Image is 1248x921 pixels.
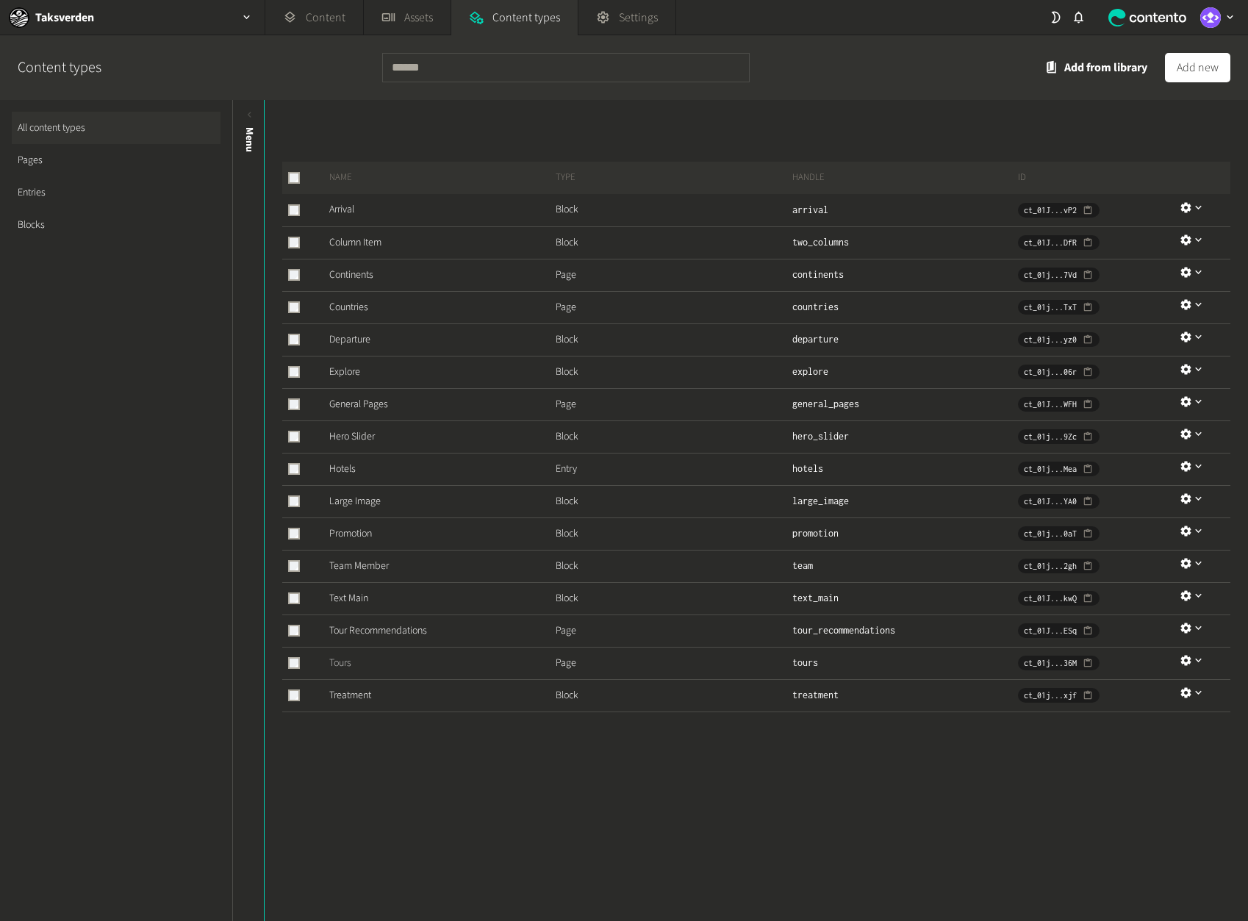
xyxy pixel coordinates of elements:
td: Page [555,259,792,291]
a: General Pages [329,397,388,412]
span: ct_01j...Mea [1024,462,1077,476]
td: Block [555,550,792,582]
button: ct_01j...0aT [1018,526,1099,541]
span: arrival [792,204,828,215]
span: ct_01J...YA0 [1024,495,1077,508]
button: ct_01j...2gh [1018,559,1099,573]
button: ct_01j...9Zc [1018,429,1099,444]
span: continents [792,269,844,280]
span: large_image [792,495,849,506]
button: Add from library [1046,53,1147,82]
span: countries [792,301,839,312]
button: ct_01j...06r [1018,365,1099,379]
a: Hero Slider [329,429,375,444]
a: Pages [12,144,220,176]
button: ct_01J...vP2 [1018,203,1099,218]
button: ct_01j...yz0 [1018,332,1099,347]
button: ct_01j...TxT [1018,300,1099,315]
td: Entry [555,453,792,485]
a: Entries [12,176,220,209]
th: ID [1017,162,1179,194]
button: ct_01j...xjf [1018,688,1099,703]
a: Continents [329,268,373,282]
span: ct_01j...2gh [1024,559,1077,573]
h2: Content types [18,57,101,79]
button: ct_01J...DfR [1018,235,1099,250]
td: Block [555,356,792,388]
td: Block [555,226,792,259]
a: Hotels [329,462,356,476]
span: treatment [792,689,839,700]
td: Page [555,614,792,647]
td: Page [555,647,792,679]
span: general_pages [792,398,859,409]
button: ct_01J...YA0 [1018,494,1099,509]
a: All content types [12,112,220,144]
a: Team Member [329,559,389,573]
span: ct_01j...0aT [1024,527,1077,540]
th: Type [555,162,792,194]
span: ct_01J...vP2 [1024,204,1077,217]
button: ct_01J...kwQ [1018,591,1099,606]
td: Block [555,582,792,614]
a: Text Main [329,591,368,606]
button: ct_01j...Mea [1018,462,1099,476]
span: ct_01j...36M [1024,656,1077,670]
span: tour_recommendations [792,625,895,636]
button: ct_01J...ESq [1018,623,1099,638]
span: hotels [792,463,823,474]
span: Menu [242,127,257,152]
button: ct_01j...7Vd [1018,268,1099,282]
span: departure [792,334,839,345]
a: Tours [329,656,351,670]
button: Add new [1165,53,1230,82]
h2: Taksverden [35,9,94,26]
td: Block [555,420,792,453]
a: Blocks [12,209,220,241]
span: ct_01J...DfR [1024,236,1077,249]
span: ct_01j...06r [1024,365,1077,379]
td: Block [555,679,792,712]
span: ct_01j...TxT [1024,301,1077,314]
td: Block [555,517,792,550]
img: Taksverden [9,7,29,28]
a: Countries [329,300,368,315]
span: text_main [792,592,839,603]
span: ct_01j...9Zc [1024,430,1077,443]
button: ct_01j...36M [1018,656,1099,670]
span: ct_01J...WFH [1024,398,1077,411]
td: Block [555,323,792,356]
a: Large Image [329,494,381,509]
span: ct_01J...ESq [1024,624,1077,637]
span: explore [792,366,828,377]
span: Settings [619,9,658,26]
span: team [792,560,813,571]
a: Departure [329,332,370,347]
span: tours [792,657,818,668]
span: ct_01j...7Vd [1024,268,1077,282]
a: Promotion [329,526,372,541]
th: Name [318,162,555,194]
td: Block [555,485,792,517]
a: Arrival [329,202,354,217]
a: Column Item [329,235,381,250]
span: ct_01j...yz0 [1024,333,1077,346]
button: ct_01J...WFH [1018,397,1099,412]
a: Explore [329,365,360,379]
th: Handle [792,162,1017,194]
img: Eirik Kyrkjeeide [1200,7,1221,28]
span: ct_01J...kwQ [1024,592,1077,605]
span: Content types [492,9,560,26]
span: hero_slider [792,431,849,442]
a: Tour Recommendations [329,623,427,638]
a: Treatment [329,688,371,703]
span: two_columns [792,237,849,248]
td: Page [555,388,792,420]
td: Block [555,194,792,226]
td: Page [555,291,792,323]
span: promotion [792,528,839,539]
span: ct_01j...xjf [1024,689,1077,702]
